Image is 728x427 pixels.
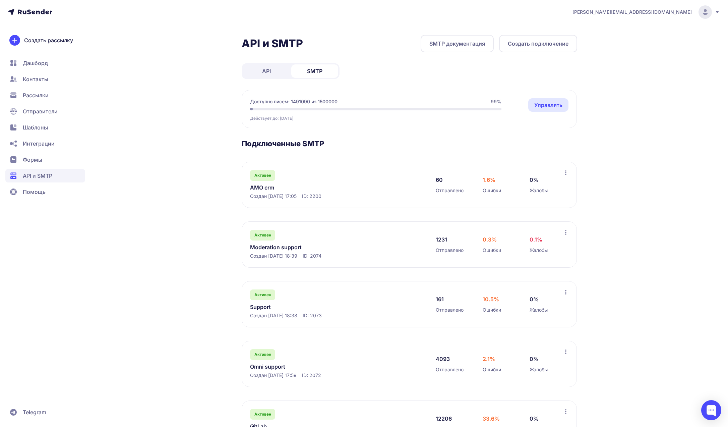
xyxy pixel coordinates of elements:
[23,408,46,416] span: Telegram
[483,415,500,423] span: 33.6%
[483,235,497,244] span: 0.3%
[23,172,52,180] span: API и SMTP
[303,253,321,259] span: ID: 2074
[254,292,271,298] span: Активен
[530,366,548,373] span: Жалобы
[530,307,548,313] span: Жалобы
[491,98,501,105] span: 99%
[23,156,42,164] span: Формы
[530,247,548,254] span: Жалобы
[23,140,55,148] span: Интеграции
[436,187,464,194] span: Отправлено
[530,295,539,303] span: 0%
[303,312,322,319] span: ID: 2073
[436,235,447,244] span: 1231
[483,247,501,254] span: Ошибки
[250,116,293,121] span: Действует до: [DATE]
[23,107,58,115] span: Отправители
[250,303,387,311] a: Support
[262,67,271,75] span: API
[483,295,499,303] span: 10.5%
[250,363,387,371] a: Omni support
[250,98,338,105] span: Доступно писем: 1491090 из 1500000
[250,253,297,259] span: Создан [DATE] 18:39
[242,139,577,148] h3: Подключенные SMTP
[530,235,542,244] span: 0.1%
[250,312,297,319] span: Создан [DATE] 18:38
[307,67,322,75] span: SMTP
[250,183,387,192] a: AMO crm
[530,415,539,423] span: 0%
[436,415,452,423] span: 12206
[483,187,501,194] span: Ошибки
[530,187,548,194] span: Жалобы
[436,295,444,303] span: 161
[483,355,495,363] span: 2.1%
[530,355,539,363] span: 0%
[528,98,568,112] a: Управлять
[421,35,494,52] a: SMTP документация
[24,36,73,44] span: Создать рассылку
[436,247,464,254] span: Отправлено
[23,59,48,67] span: Дашборд
[23,188,46,196] span: Помощь
[254,173,271,178] span: Активен
[302,193,321,200] span: ID: 2200
[436,366,464,373] span: Отправлено
[436,176,443,184] span: 60
[436,355,450,363] span: 4093
[302,372,321,379] span: ID: 2072
[483,366,501,373] span: Ошибки
[254,352,271,357] span: Активен
[250,243,387,251] a: Moderation support
[23,123,48,131] span: Шаблоны
[530,176,539,184] span: 0%
[572,9,692,15] span: [PERSON_NAME][EMAIL_ADDRESS][DOMAIN_NAME]
[5,406,85,419] a: Telegram
[254,232,271,238] span: Активен
[436,307,464,313] span: Отправлено
[250,193,297,200] span: Создан [DATE] 17:05
[23,75,48,83] span: Контакты
[242,37,303,50] h2: API и SMTP
[483,307,501,313] span: Ошибки
[243,64,290,78] a: API
[254,412,271,417] span: Активен
[483,176,495,184] span: 1.6%
[250,372,297,379] span: Создан [DATE] 17:59
[291,64,338,78] a: SMTP
[23,91,49,99] span: Рассылки
[499,35,577,52] button: Создать подключение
